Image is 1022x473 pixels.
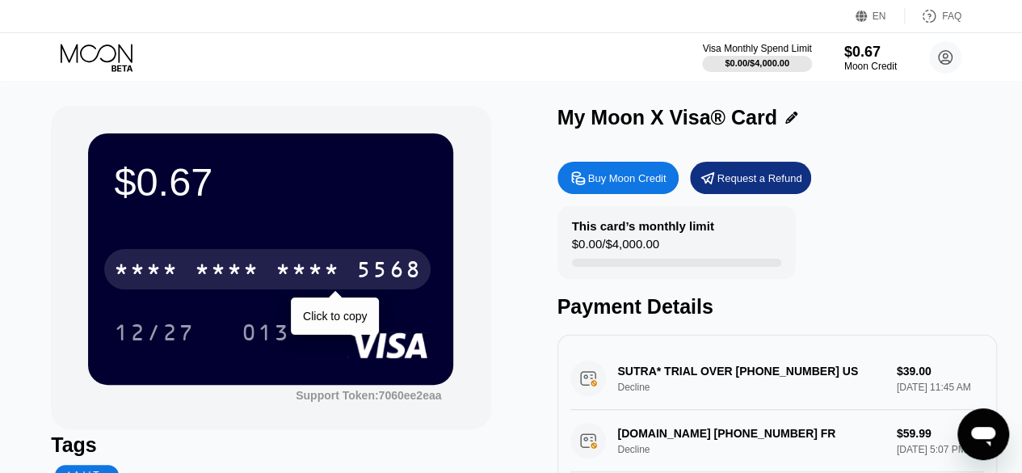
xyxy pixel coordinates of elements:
[229,312,302,353] div: 013
[844,61,897,72] div: Moon Credit
[957,408,1009,460] iframe: Button to launch messaging window
[51,433,490,457] div: Tags
[844,44,897,72] div: $0.67Moon Credit
[702,43,811,72] div: Visa Monthly Spend Limit$0.00/$4,000.00
[303,310,367,323] div: Click to copy
[557,106,777,129] div: My Moon X Visa® Card
[557,162,679,194] div: Buy Moon Credit
[702,43,811,54] div: Visa Monthly Spend Limit
[717,171,802,185] div: Request a Refund
[844,44,897,61] div: $0.67
[242,322,290,348] div: 013
[114,322,195,348] div: 12/27
[905,8,961,24] div: FAQ
[690,162,811,194] div: Request a Refund
[557,295,997,319] div: Payment Details
[873,11,886,22] div: EN
[114,159,427,205] div: $0.67
[588,171,667,185] div: Buy Moon Credit
[356,259,421,285] div: 5568
[572,237,659,259] div: $0.00 / $4,000.00
[572,219,714,233] div: This card’s monthly limit
[856,8,905,24] div: EN
[102,312,207,353] div: 12/27
[296,389,441,402] div: Support Token:7060ee2eaa
[942,11,961,22] div: FAQ
[725,58,789,68] div: $0.00 / $4,000.00
[296,389,441,402] div: Support Token: 7060ee2eaa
